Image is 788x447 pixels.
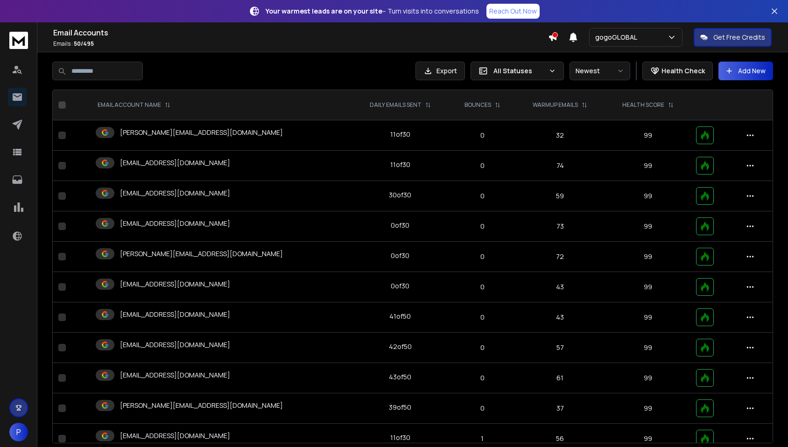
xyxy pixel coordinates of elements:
[605,333,690,363] td: 99
[390,130,410,139] div: 11 of 30
[53,40,548,48] p: Emails :
[120,128,283,137] p: [PERSON_NAME][EMAIL_ADDRESS][DOMAIN_NAME]
[120,370,230,380] p: [EMAIL_ADDRESS][DOMAIN_NAME]
[493,66,545,76] p: All Statuses
[391,251,409,260] div: 0 of 30
[642,62,713,80] button: Health Check
[120,158,230,168] p: [EMAIL_ADDRESS][DOMAIN_NAME]
[464,101,491,109] p: BOUNCES
[9,423,28,441] button: P
[455,191,510,201] p: 0
[391,281,409,291] div: 0 of 30
[605,363,690,393] td: 99
[370,101,422,109] p: DAILY EMAILS SENT
[120,401,283,410] p: [PERSON_NAME][EMAIL_ADDRESS][DOMAIN_NAME]
[389,312,411,321] div: 41 of 50
[622,101,664,109] p: HEALTH SCORE
[455,373,510,383] p: 0
[605,211,690,242] td: 99
[605,393,690,424] td: 99
[605,151,690,181] td: 99
[120,219,230,228] p: [EMAIL_ADDRESS][DOMAIN_NAME]
[415,62,465,80] button: Export
[713,33,765,42] p: Get Free Credits
[74,40,94,48] span: 50 / 495
[570,62,630,80] button: Newest
[455,343,510,352] p: 0
[120,340,230,349] p: [EMAIL_ADDRESS][DOMAIN_NAME]
[455,161,510,170] p: 0
[455,404,510,413] p: 0
[489,7,537,16] p: Reach Out Now
[455,252,510,261] p: 0
[389,190,411,200] div: 30 of 30
[718,62,773,80] button: Add New
[120,279,230,289] p: [EMAIL_ADDRESS][DOMAIN_NAME]
[455,222,510,231] p: 0
[390,433,410,442] div: 11 of 30
[390,160,410,169] div: 11 of 30
[120,431,230,440] p: [EMAIL_ADDRESS][DOMAIN_NAME]
[266,7,382,15] strong: Your warmest leads are on your site
[120,249,283,258] p: [PERSON_NAME][EMAIL_ADDRESS][DOMAIN_NAME]
[120,189,230,198] p: [EMAIL_ADDRESS][DOMAIN_NAME]
[605,272,690,302] td: 99
[605,181,690,211] td: 99
[98,101,170,109] div: EMAIL ACCOUNT NAME
[9,32,28,49] img: logo
[605,242,690,272] td: 99
[389,372,411,382] div: 43 of 50
[455,434,510,443] p: 1
[266,7,479,16] p: – Turn visits into conversations
[515,302,605,333] td: 43
[515,242,605,272] td: 72
[455,131,510,140] p: 0
[455,282,510,292] p: 0
[605,120,690,151] td: 99
[515,393,605,424] td: 37
[389,403,411,412] div: 39 of 50
[515,272,605,302] td: 43
[455,313,510,322] p: 0
[533,101,578,109] p: WARMUP EMAILS
[53,27,548,38] h1: Email Accounts
[515,120,605,151] td: 32
[515,181,605,211] td: 59
[605,302,690,333] td: 99
[515,333,605,363] td: 57
[389,342,412,351] div: 42 of 50
[486,4,540,19] a: Reach Out Now
[515,363,605,393] td: 61
[391,221,409,230] div: 0 of 30
[515,151,605,181] td: 74
[120,310,230,319] p: [EMAIL_ADDRESS][DOMAIN_NAME]
[595,33,641,42] p: gogoGLOBAL
[694,28,772,47] button: Get Free Credits
[661,66,705,76] p: Health Check
[515,211,605,242] td: 73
